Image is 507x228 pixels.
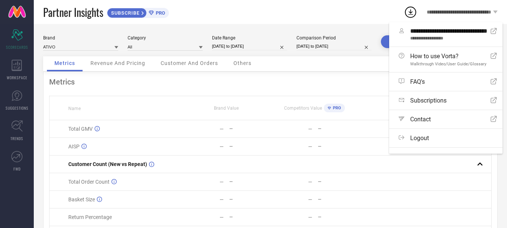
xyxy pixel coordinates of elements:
[229,144,270,149] div: —
[389,91,502,110] a: Subscriptions
[318,126,358,131] div: —
[410,97,447,104] span: Subscriptions
[308,196,312,202] div: —
[404,5,417,19] div: Open download list
[49,77,492,86] div: Metrics
[389,110,502,128] a: Contact
[68,161,147,167] span: Customer Count (New vs Repeat)
[54,60,75,66] span: Metrics
[6,44,28,50] span: SCORECARDS
[220,143,224,149] div: —
[7,75,27,80] span: WORKSPACE
[220,196,224,202] div: —
[128,35,203,41] div: Category
[6,105,29,111] span: SUGGESTIONS
[284,106,322,111] span: Competitors Value
[318,197,358,202] div: —
[296,35,372,41] div: Comparison Period
[410,134,429,142] span: Logout
[308,143,312,149] div: —
[331,106,341,110] span: PRO
[460,153,497,158] span: Terms & Conditions
[308,179,312,185] div: —
[68,214,112,220] span: Return Percentage
[68,179,110,185] span: Total Order Count
[233,60,251,66] span: Others
[43,5,103,20] span: Partner Insights
[220,179,224,185] div: —
[318,214,358,220] div: —
[410,78,425,85] span: FAQ's
[296,42,372,50] input: Select comparison period
[220,126,224,132] div: —
[381,35,417,48] button: APPLY
[410,53,486,60] span: How to use Vorta?
[161,60,218,66] span: Customer And Orders
[68,106,81,111] span: Name
[318,144,358,149] div: —
[68,126,93,132] span: Total GMV
[68,196,95,202] span: Basket Size
[11,136,23,141] span: TRENDS
[154,10,165,16] span: PRO
[229,179,270,184] div: —
[229,197,270,202] div: —
[410,62,486,66] span: Walkthrough Video/User Guide/Glossary
[90,60,145,66] span: Revenue And Pricing
[229,126,270,131] div: —
[318,179,358,184] div: —
[308,214,312,220] div: —
[389,47,502,72] a: How to use Vorta?Walkthrough Video/User Guide/Glossary
[229,214,270,220] div: —
[308,126,312,132] div: —
[107,10,141,16] span: SUBSCRIBE
[212,42,287,50] input: Select date range
[14,166,21,172] span: FWD
[68,143,80,149] span: AISP
[389,72,502,91] a: FAQ's
[43,35,118,41] div: Brand
[212,35,287,41] div: Date Range
[107,6,169,18] a: SUBSCRIBEPRO
[214,106,239,111] span: Brand Value
[220,214,224,220] div: —
[410,116,431,123] span: Contact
